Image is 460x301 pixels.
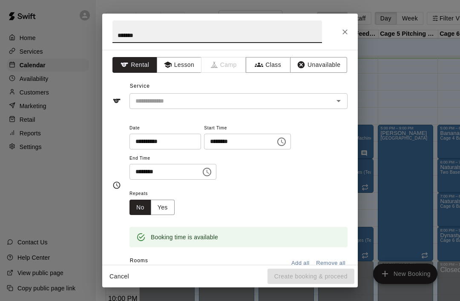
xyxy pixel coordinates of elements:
button: Remove all [314,257,348,270]
button: No [129,200,151,215]
button: Lesson [157,57,201,73]
button: Class [246,57,290,73]
button: Add all [287,257,314,270]
span: Date [129,123,201,134]
span: End Time [129,153,216,164]
div: Booking time is available [151,229,218,245]
button: Choose time, selected time is 4:00 PM [198,163,216,181]
div: outlined button group [129,200,175,215]
button: Cancel [106,269,133,284]
span: Camps can only be created in the Services page [201,57,246,73]
span: Service [130,83,150,89]
button: Yes [151,200,175,215]
button: Choose time, selected time is 3:30 PM [273,133,290,150]
button: Rental [112,57,157,73]
svg: Service [112,97,121,105]
span: Repeats [129,188,181,200]
button: Unavailable [290,57,347,73]
input: Choose date, selected date is Oct 13, 2025 [129,134,195,149]
span: Start Time [204,123,291,134]
button: Open [333,95,345,107]
span: Rooms [130,258,148,264]
svg: Timing [112,181,121,189]
button: Close [337,24,353,40]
